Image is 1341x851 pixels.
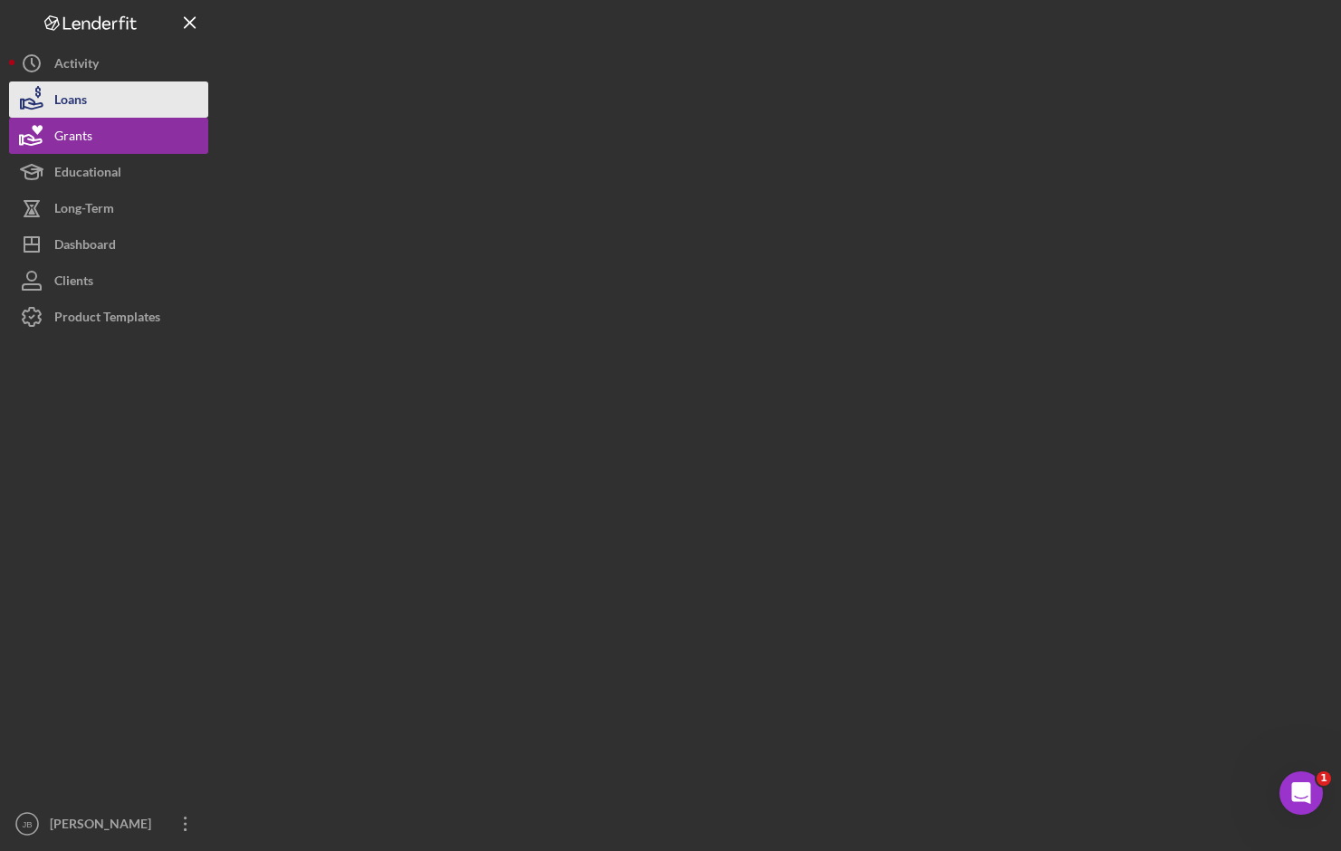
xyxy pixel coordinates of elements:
[9,45,208,81] button: Activity
[9,81,208,118] button: Loans
[1279,771,1323,815] iframe: Intercom live chat
[54,190,114,231] div: Long-Term
[54,154,121,195] div: Educational
[54,263,93,303] div: Clients
[54,299,160,339] div: Product Templates
[9,263,208,299] button: Clients
[45,806,163,846] div: [PERSON_NAME]
[1317,771,1331,786] span: 1
[9,190,208,226] button: Long-Term
[9,118,208,154] button: Grants
[54,45,99,86] div: Activity
[54,226,116,267] div: Dashboard
[54,118,92,158] div: Grants
[9,299,208,335] button: Product Templates
[54,81,87,122] div: Loans
[22,819,32,829] text: JB
[9,806,208,842] button: JB[PERSON_NAME]
[9,154,208,190] button: Educational
[9,226,208,263] button: Dashboard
